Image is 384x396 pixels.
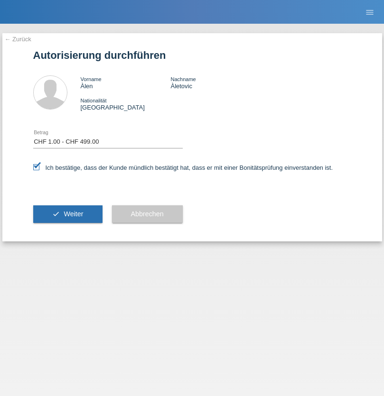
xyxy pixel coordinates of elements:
[33,164,333,171] label: Ich bestätige, dass der Kunde mündlich bestätigt hat, dass er mit einer Bonitätsprüfung einversta...
[360,9,379,15] a: menu
[33,49,351,61] h1: Autorisierung durchführen
[365,8,375,17] i: menu
[64,210,83,218] span: Weiter
[112,205,183,223] button: Abbrechen
[33,205,103,223] button: check Weiter
[81,97,171,111] div: [GEOGRAPHIC_DATA]
[5,36,31,43] a: ← Zurück
[81,76,102,82] span: Vorname
[81,98,107,103] span: Nationalität
[170,76,196,82] span: Nachname
[52,210,60,218] i: check
[170,75,261,90] div: Àletovic
[131,210,164,218] span: Abbrechen
[81,75,171,90] div: Àlen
